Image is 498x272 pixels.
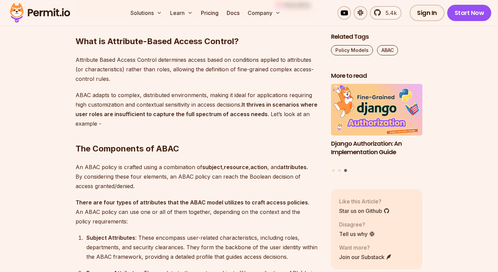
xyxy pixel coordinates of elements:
[381,9,397,17] span: 5.4k
[331,33,422,41] h2: Related Tags
[331,140,422,157] h3: Django Authorization: An Implementation Guide
[76,199,308,206] strong: There are four types of attributes that the ABAC model utilizes to craft access policies
[338,169,341,172] button: Go to slide 2
[370,6,401,20] a: 5.4k
[7,1,73,24] img: Permit logo
[331,84,422,136] img: Django Authorization: An Implementation Guide
[224,6,242,20] a: Docs
[167,6,195,20] button: Learn
[86,234,135,241] strong: Subject Attributes
[76,101,317,117] strong: It thrives in scenarios where user roles are insufficient to capture the full spectrum of access ...
[280,164,307,170] strong: attributes
[250,164,267,170] strong: action
[339,197,390,205] p: Like this Article?
[198,6,221,20] a: Pricing
[447,5,492,21] a: Start Now
[245,6,283,20] button: Company
[331,84,422,165] a: Django Authorization: An Implementation GuideDjango Authorization: An Implementation Guide
[76,162,320,191] p: An ABAC policy is crafted using a combination of , , , and . By considering these four elements, ...
[76,36,239,46] strong: What is Attribute-Based Access Control?
[76,116,320,154] h2: The Components of ABAC
[202,164,222,170] strong: subject
[331,45,373,55] a: Policy Models
[339,230,375,238] a: Tell us why
[76,198,320,226] p: . An ABAC policy can use one or all of them together, depending on the context and the policy req...
[339,207,390,215] a: Star us on Github
[331,84,422,173] div: Posts
[331,72,422,80] h2: More to read
[377,45,398,55] a: ABAC
[344,169,347,172] button: Go to slide 3
[128,6,165,20] button: Solutions
[86,233,320,261] div: : These encompass user-related characteristics, including roles, departments, and security cleara...
[339,253,392,261] a: Join our Substack
[332,169,335,172] button: Go to slide 1
[410,5,444,21] a: Sign In
[339,220,375,229] p: Disagree?
[331,84,422,165] li: 3 of 3
[76,55,320,84] p: Attribute Based Access Control determines access based on conditions applied to attributes (or ch...
[224,164,249,170] strong: resource
[339,243,392,252] p: Want more?
[76,90,320,128] p: ABAC adapts to complex, distributed environments, making it ideal for applications requiring high...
